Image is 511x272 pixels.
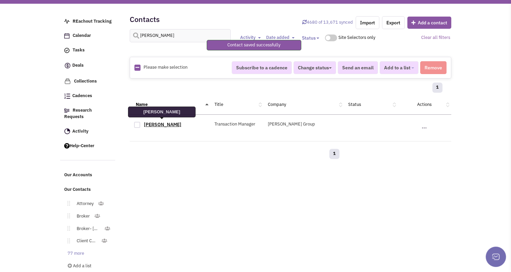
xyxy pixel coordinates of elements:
[61,29,116,42] a: Calendar
[407,17,451,29] button: Add a contact
[356,16,379,29] a: Import
[420,61,446,74] button: Remove
[348,101,361,107] a: Status
[130,16,160,22] h2: Contacts
[72,93,92,99] span: Cadences
[61,125,116,138] a: Activity
[232,61,292,74] button: Subscribe to a cadence
[144,121,181,128] a: [PERSON_NAME]
[266,35,289,40] span: Date added
[64,33,70,39] img: Calendar.png
[61,15,116,28] a: REachout Tracking
[240,35,255,40] span: Activity
[70,236,101,246] a: Client Contact
[61,104,116,123] a: Research Requests
[128,107,196,117] div: [PERSON_NAME]
[64,213,70,218] img: Move.png
[298,32,323,44] button: Status
[302,19,353,25] a: Sync contacts with Retailsphere
[130,29,231,42] input: Search contacts
[263,121,344,128] div: [PERSON_NAME] Group
[61,44,116,57] a: Tasks
[136,101,148,107] a: Name
[144,64,187,70] span: Please make selection
[64,93,70,99] img: Cadences_logo.png
[64,239,70,243] img: Move.png
[268,101,286,107] a: Company
[134,65,140,71] img: Rectangle.png
[238,34,263,41] button: Activity
[329,149,339,159] a: 1
[70,211,94,221] a: Broker
[302,35,315,41] span: Status
[61,183,116,196] a: Our Contacts
[421,35,450,40] a: Clear all filters
[64,128,70,134] img: Activity.png
[64,62,71,70] img: icon-deals.svg
[61,261,114,271] a: Add a list
[61,75,116,88] a: Collections
[432,83,442,93] a: 1
[61,90,116,103] a: Cadences
[64,226,70,231] img: Move.png
[70,199,98,209] a: Attorney
[64,172,92,178] span: Our Accounts
[417,101,432,107] a: Actions
[64,78,71,85] img: icon-collection-lavender.png
[64,48,70,53] img: icon-tasks.png
[73,33,91,39] span: Calendar
[61,140,116,153] a: Help-Center
[227,42,280,48] p: Contact saved successfully
[264,34,297,41] button: Date added
[72,128,88,134] span: Activity
[382,16,405,29] a: Export
[73,18,111,24] span: REachout Tracking
[61,59,116,73] a: Deals
[210,121,264,128] div: Transaction Manager
[74,78,97,84] span: Collections
[64,201,70,206] img: Move.png
[64,186,91,192] span: Our Contacts
[64,143,70,149] img: help.png
[64,107,92,119] span: Research Requests
[64,109,70,113] img: Research.png
[70,224,104,234] a: Broker- [GEOGRAPHIC_DATA]
[61,249,88,258] a: 77 more
[61,169,116,182] a: Our Accounts
[73,47,85,53] span: Tasks
[338,35,378,41] div: Site Selectors only
[214,101,223,107] a: Title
